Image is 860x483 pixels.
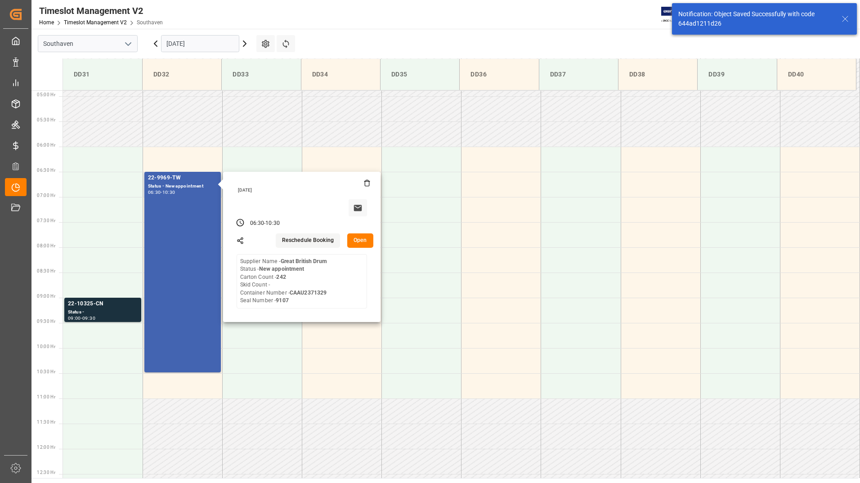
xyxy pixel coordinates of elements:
[150,66,214,83] div: DD32
[37,470,55,475] span: 12:30 Hr
[264,219,265,228] div: -
[70,66,135,83] div: DD31
[309,66,373,83] div: DD34
[37,117,55,122] span: 05:30 Hr
[37,420,55,425] span: 11:30 Hr
[37,193,55,198] span: 07:00 Hr
[37,92,55,97] span: 05:00 Hr
[678,9,833,28] div: Notification: Object Saved Successfully with code 644ad1211d26
[235,187,371,193] div: [DATE]
[37,243,55,248] span: 08:00 Hr
[82,316,95,320] div: 09:30
[121,37,134,51] button: open menu
[259,266,305,272] b: New appointment
[37,394,55,399] span: 11:00 Hr
[38,35,138,52] input: Type to search/select
[290,290,327,296] b: CAAU2371329
[281,258,327,264] b: Great British Drum
[37,369,55,374] span: 10:30 Hr
[161,35,239,52] input: DD-MM-YYYY
[39,4,163,18] div: Timeslot Management V2
[347,233,373,248] button: Open
[68,309,138,316] div: Status -
[39,19,54,26] a: Home
[81,316,82,320] div: -
[161,190,162,194] div: -
[64,19,127,26] a: Timeslot Management V2
[388,66,452,83] div: DD35
[148,183,217,190] div: Status - New appointment
[37,294,55,299] span: 09:00 Hr
[37,344,55,349] span: 10:00 Hr
[37,143,55,148] span: 06:00 Hr
[68,316,81,320] div: 09:00
[467,66,531,83] div: DD36
[276,274,286,280] b: 242
[37,218,55,223] span: 07:30 Hr
[68,300,138,309] div: 22-10325-CN
[162,190,175,194] div: 10:30
[626,66,690,83] div: DD38
[705,66,769,83] div: DD39
[784,66,849,83] div: DD40
[37,445,55,450] span: 12:00 Hr
[240,258,327,305] div: Supplier Name - Status - Carton Count - Skid Count - Container Number - Seal Number -
[276,297,289,304] b: 9107
[148,174,217,183] div: 22-9969-TW
[37,268,55,273] span: 08:30 Hr
[661,7,692,22] img: Exertis%20JAM%20-%20Email%20Logo.jpg_1722504956.jpg
[546,66,611,83] div: DD37
[276,233,340,248] button: Reschedule Booking
[37,168,55,173] span: 06:30 Hr
[37,319,55,324] span: 09:30 Hr
[229,66,293,83] div: DD33
[250,219,264,228] div: 06:30
[148,190,161,194] div: 06:30
[265,219,280,228] div: 10:30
